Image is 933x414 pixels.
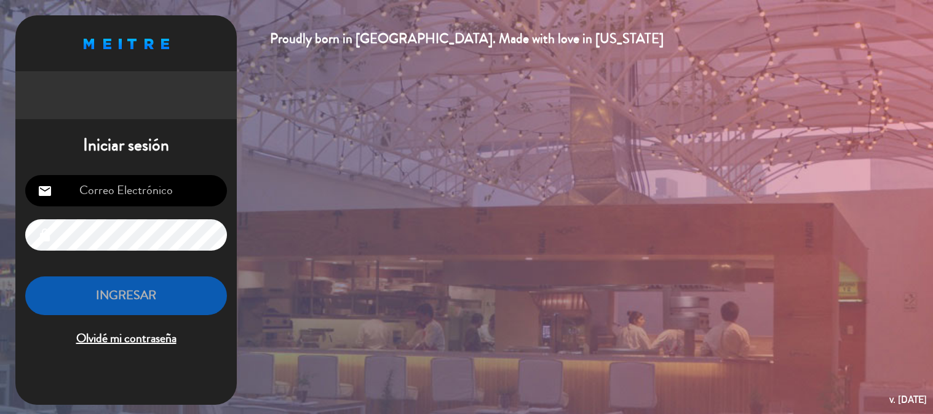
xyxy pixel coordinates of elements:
i: email [38,184,52,198]
i: lock [38,228,52,243]
button: INGRESAR [25,276,227,315]
div: v. [DATE] [889,391,927,408]
h1: Iniciar sesión [15,135,237,156]
span: Olvidé mi contraseña [25,329,227,349]
input: Correo Electrónico [25,175,227,206]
